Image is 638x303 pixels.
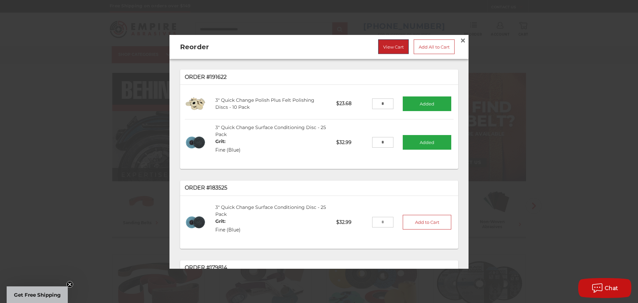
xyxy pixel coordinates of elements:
dt: Grit: [215,218,241,225]
div: Get Free ShippingClose teaser [7,286,68,303]
p: Order #191622 [185,73,454,81]
p: $32.99 [332,214,372,230]
p: Order #179814 [185,264,454,272]
button: Chat [578,278,631,298]
dd: Fine (Blue) [215,227,241,233]
a: 3" Quick Change Surface Conditioning Disc - 25 Pack [215,204,326,217]
img: 3 [185,131,206,153]
h2: Reorder [180,42,290,52]
button: Close teaser [66,281,73,288]
span: × [460,34,466,47]
span: Get Free Shipping [14,292,61,298]
a: View Cart [378,39,409,54]
span: Chat [605,285,618,291]
button: Added [403,135,451,150]
a: Add All to Cart [414,39,455,54]
button: Added [403,96,451,111]
dt: Grit: [215,138,241,145]
p: $23.68 [332,95,372,112]
a: 3" Quick Change Polish Plus Felt Polishing Discs - 10 Pack [215,97,314,110]
a: 3" Quick Change Surface Conditioning Disc - 25 Pack [215,124,326,137]
img: 3 [185,211,206,233]
p: Order #183525 [185,184,454,192]
p: $32.99 [332,134,372,150]
dd: Fine (Blue) [215,147,241,154]
img: 3 [185,93,206,114]
a: Close [458,35,468,46]
button: Add to Cart [403,215,451,229]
